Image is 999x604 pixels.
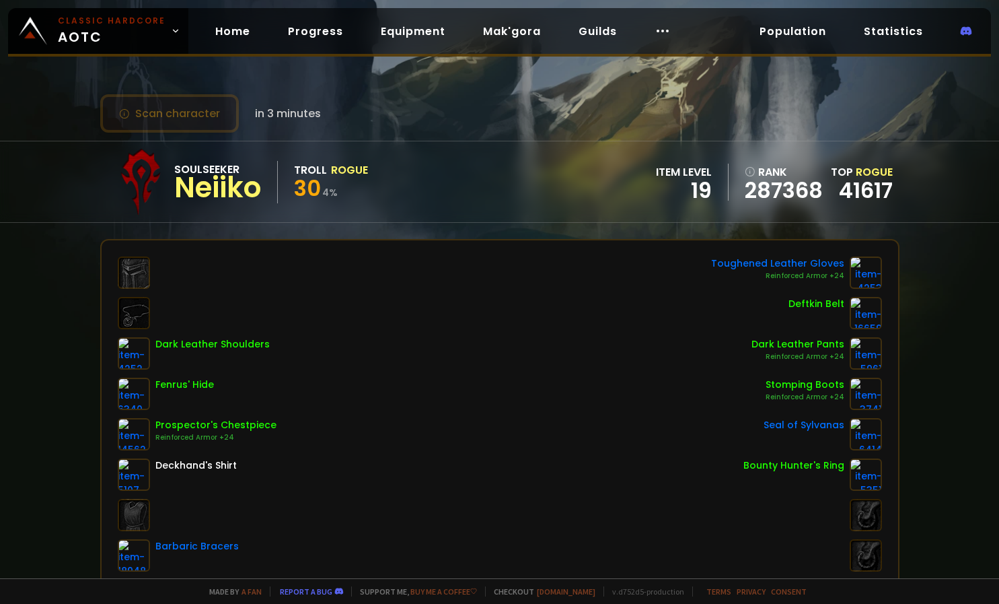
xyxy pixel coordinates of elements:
[771,586,807,597] a: Consent
[174,161,261,178] div: Soulseeker
[351,586,477,597] span: Support me,
[118,337,150,370] img: item-4252
[8,8,188,54] a: Classic HardcoreAOTC
[201,586,262,597] span: Made by
[749,18,837,45] a: Population
[853,18,934,45] a: Statistics
[294,162,327,178] div: Troll
[850,257,882,289] img: item-4253
[277,18,354,45] a: Progress
[743,459,844,473] div: Bounty Hunter's Ring
[751,351,844,362] div: Reinforced Armor +24
[118,418,150,450] img: item-14562
[100,94,239,133] button: Scan character
[850,459,882,491] img: item-5351
[751,337,844,351] div: Dark Leather Pants
[856,164,893,180] span: Rogue
[331,162,368,178] div: Rogue
[410,586,477,597] a: Buy me a coffee
[711,257,844,271] div: Toughened Leather Gloves
[745,180,823,201] a: 287368
[737,586,766,597] a: Privacy
[155,418,276,432] div: Prospector's Chestpiece
[118,539,150,572] img: item-18948
[537,586,595,597] a: [DOMAIN_NAME]
[850,297,882,329] img: item-16659
[850,337,882,370] img: item-5961
[205,18,261,45] a: Home
[656,164,712,180] div: item level
[155,337,270,351] div: Dark Leather Shoulders
[58,15,165,47] span: AOTC
[839,175,893,205] a: 41617
[255,105,321,122] span: in 3 minutes
[764,418,844,432] div: Seal of Sylvanas
[706,586,731,597] a: Terms
[242,586,262,597] a: a fan
[788,297,844,311] div: Deftkin Belt
[280,586,332,597] a: Report a bug
[850,418,882,450] img: item-6414
[294,173,321,203] span: 30
[568,18,628,45] a: Guilds
[155,378,214,392] div: Fenrus' Hide
[831,164,893,180] div: Top
[711,271,844,281] div: Reinforced Armor +24
[603,586,684,597] span: v. d752d5 - production
[322,186,338,199] small: 4 %
[472,18,552,45] a: Mak'gora
[850,378,882,410] img: item-3741
[766,378,844,392] div: Stomping Boots
[370,18,456,45] a: Equipment
[745,164,823,180] div: rank
[656,180,712,201] div: 19
[58,15,165,27] small: Classic Hardcore
[155,432,276,443] div: Reinforced Armor +24
[118,459,150,491] img: item-5107
[174,178,261,198] div: Neiiko
[155,539,239,553] div: Barbaric Bracers
[766,392,844,403] div: Reinforced Armor +24
[118,378,150,410] img: item-6340
[155,459,237,473] div: Deckhand's Shirt
[485,586,595,597] span: Checkout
